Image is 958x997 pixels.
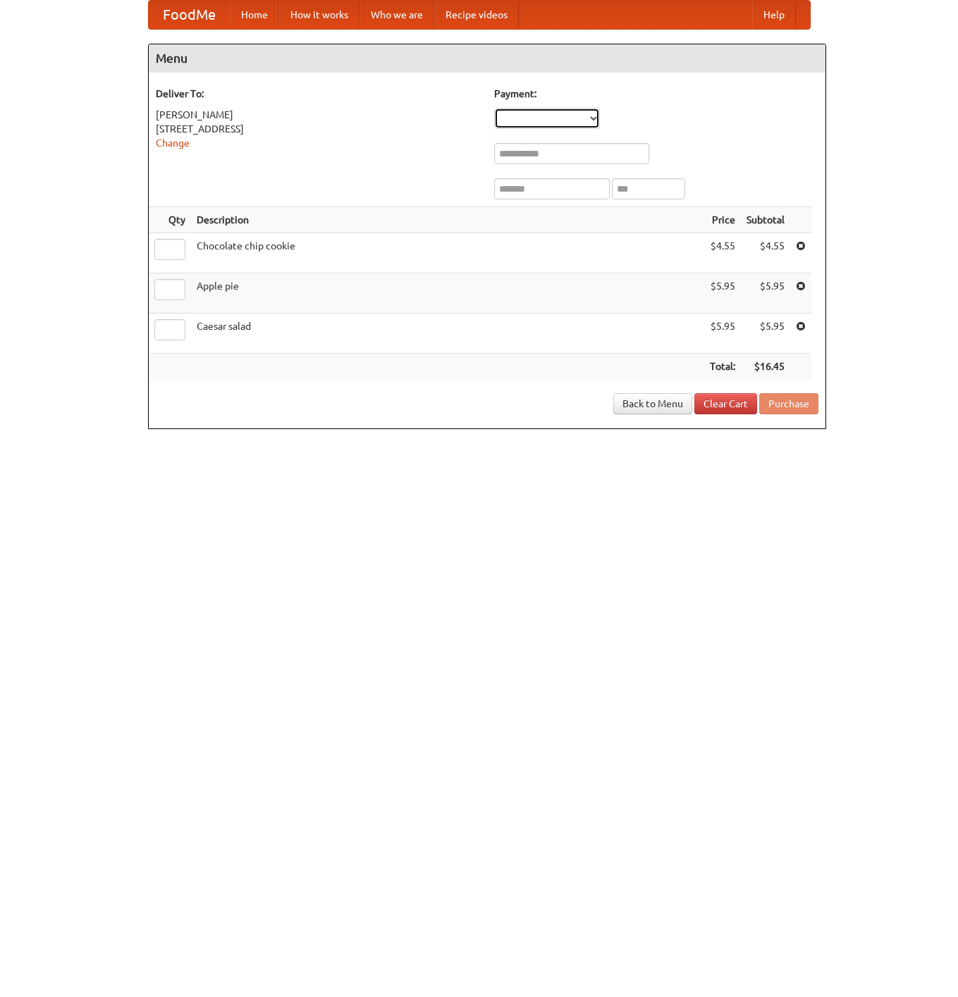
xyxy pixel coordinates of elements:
th: Qty [149,207,191,233]
a: Back to Menu [613,393,692,414]
button: Purchase [759,393,818,414]
div: [STREET_ADDRESS] [156,122,480,136]
td: $5.95 [741,273,790,314]
h5: Deliver To: [156,87,480,101]
td: $5.95 [741,314,790,354]
a: Recipe videos [434,1,519,29]
a: FoodMe [149,1,230,29]
th: Total: [704,354,741,380]
td: Chocolate chip cookie [191,233,704,273]
a: Home [230,1,279,29]
div: [PERSON_NAME] [156,108,480,122]
th: $16.45 [741,354,790,380]
a: Change [156,137,190,149]
td: $4.55 [704,233,741,273]
th: Description [191,207,704,233]
th: Price [704,207,741,233]
th: Subtotal [741,207,790,233]
a: How it works [279,1,360,29]
a: Clear Cart [694,393,757,414]
td: $5.95 [704,273,741,314]
td: Caesar salad [191,314,704,354]
h4: Menu [149,44,825,73]
a: Who we are [360,1,434,29]
td: $5.95 [704,314,741,354]
a: Help [752,1,796,29]
td: $4.55 [741,233,790,273]
h5: Payment: [494,87,818,101]
td: Apple pie [191,273,704,314]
